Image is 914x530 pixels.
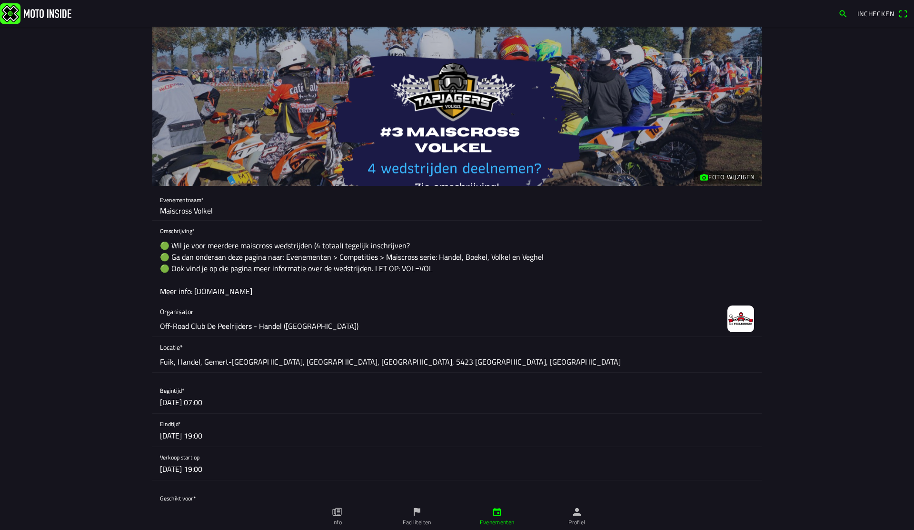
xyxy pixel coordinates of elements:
textarea: 🟢 Wil je voor meerdere maiscross wedstrijden (4 totaal) tegelijk inschrijven? 🟢 Ga dan onderaan d... [160,236,754,301]
span: Off-Road Club De Peelrijders - Handel ([GEOGRAPHIC_DATA]) [160,320,358,332]
span: Locatie* [160,342,754,352]
span: Fuik, Handel, Gemert-[GEOGRAPHIC_DATA], [GEOGRAPHIC_DATA], [GEOGRAPHIC_DATA], 5423 [GEOGRAPHIC_DA... [160,356,621,367]
span: Inchecken [857,9,894,19]
input: Naam [160,201,754,220]
ion-label: Evenementen [480,518,515,527]
ion-label: Info [332,518,342,527]
a: Incheckenqr scanner [853,5,912,21]
ion-icon: person [572,507,582,517]
img: TyRjseqNTr91S50mj89NszEObfHX0jVuFPItIVWE.png [727,306,754,332]
a: search [834,5,853,21]
ion-icon: paper [332,507,342,517]
span: Organisator [160,306,720,316]
ion-icon: calendar [492,507,502,517]
ion-button: Foto wijzigen [694,171,761,183]
ion-label: Faciliteiten [403,518,431,527]
ion-label: Profiel [568,518,586,527]
ion-icon: flag [412,507,422,517]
